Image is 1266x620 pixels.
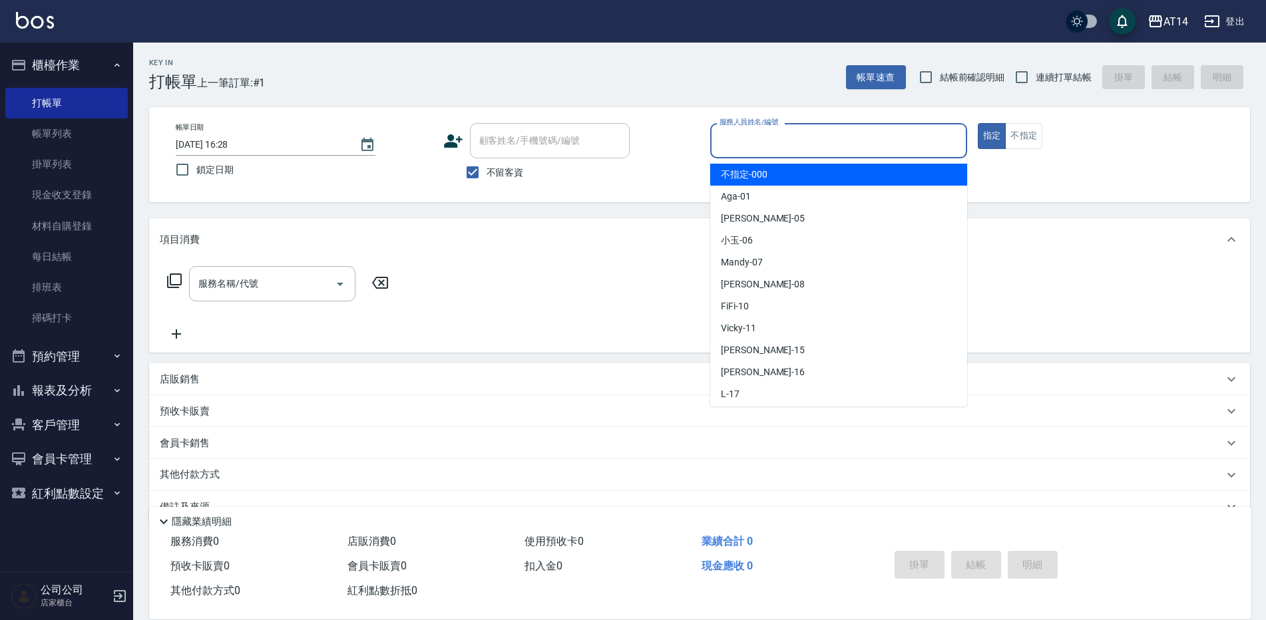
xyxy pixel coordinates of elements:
h3: 打帳單 [149,73,197,91]
h5: 公司公司 [41,583,108,597]
div: AT14 [1163,13,1188,30]
span: [PERSON_NAME] -16 [721,365,805,379]
span: 扣入金 0 [525,559,562,572]
div: 其他付款方式 [149,459,1250,491]
button: 不指定 [1005,123,1042,149]
p: 項目消費 [160,233,200,247]
span: [PERSON_NAME] -08 [721,277,805,291]
a: 掃碼打卡 [5,303,128,333]
button: AT14 [1142,8,1193,35]
span: 小玉 -06 [721,233,753,247]
p: 隱藏業績明細 [172,515,232,529]
a: 帳單列表 [5,118,128,149]
button: 預約管理 [5,339,128,374]
span: 結帳前確認明細 [940,71,1005,84]
a: 材料自購登錄 [5,211,128,241]
span: 會員卡販賣 0 [347,559,407,572]
span: 預收卡販賣 0 [170,559,230,572]
a: 掛單列表 [5,149,128,180]
label: 帳單日期 [176,122,204,132]
span: 紅利點數折抵 0 [347,584,417,597]
span: [PERSON_NAME] -05 [721,212,805,226]
span: 店販消費 0 [347,535,396,547]
p: 會員卡銷售 [160,436,210,450]
button: 指定 [978,123,1006,149]
span: L -17 [721,387,739,401]
div: 店販銷售 [149,363,1250,395]
p: 其他付款方式 [160,468,226,482]
span: 其他付款方式 0 [170,584,240,597]
span: 現金應收 0 [702,559,753,572]
button: 紅利點數設定 [5,476,128,511]
span: 服務消費 0 [170,535,219,547]
button: Open [329,273,351,295]
p: 店家櫃台 [41,597,108,609]
label: 服務人員姓名/編號 [720,117,778,127]
h2: Key In [149,59,197,67]
span: 上一筆訂單:#1 [197,75,266,91]
button: 客戶管理 [5,408,128,442]
a: 現金收支登錄 [5,180,128,210]
input: YYYY/MM/DD hh:mm [176,134,346,156]
button: 會員卡管理 [5,442,128,476]
span: 業績合計 0 [702,535,753,547]
button: 登出 [1199,9,1250,34]
a: 打帳單 [5,88,128,118]
span: 使用預收卡 0 [525,535,584,547]
span: Aga -01 [721,190,751,204]
img: Person [11,583,37,609]
button: Choose date, selected date is 2025-09-08 [351,129,383,161]
p: 店販銷售 [160,373,200,387]
button: save [1109,8,1136,35]
button: 報表及分析 [5,373,128,408]
span: 不指定 -000 [721,168,767,182]
p: 備註及來源 [160,500,210,514]
div: 預收卡販賣 [149,395,1250,427]
a: 每日結帳 [5,241,128,272]
span: 不留客資 [487,166,524,180]
span: [PERSON_NAME] -15 [721,343,805,357]
span: 連續打單結帳 [1036,71,1092,84]
span: 鎖定日期 [196,163,234,177]
span: Mandy -07 [721,255,763,269]
span: Vicky -11 [721,321,756,335]
img: Logo [16,12,54,29]
div: 備註及來源 [149,491,1250,523]
div: 會員卡銷售 [149,427,1250,459]
p: 預收卡販賣 [160,404,210,418]
button: 帳單速查 [846,65,906,90]
div: 項目消費 [149,218,1250,261]
span: FiFi -10 [721,299,749,313]
button: 櫃檯作業 [5,48,128,82]
a: 排班表 [5,272,128,303]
